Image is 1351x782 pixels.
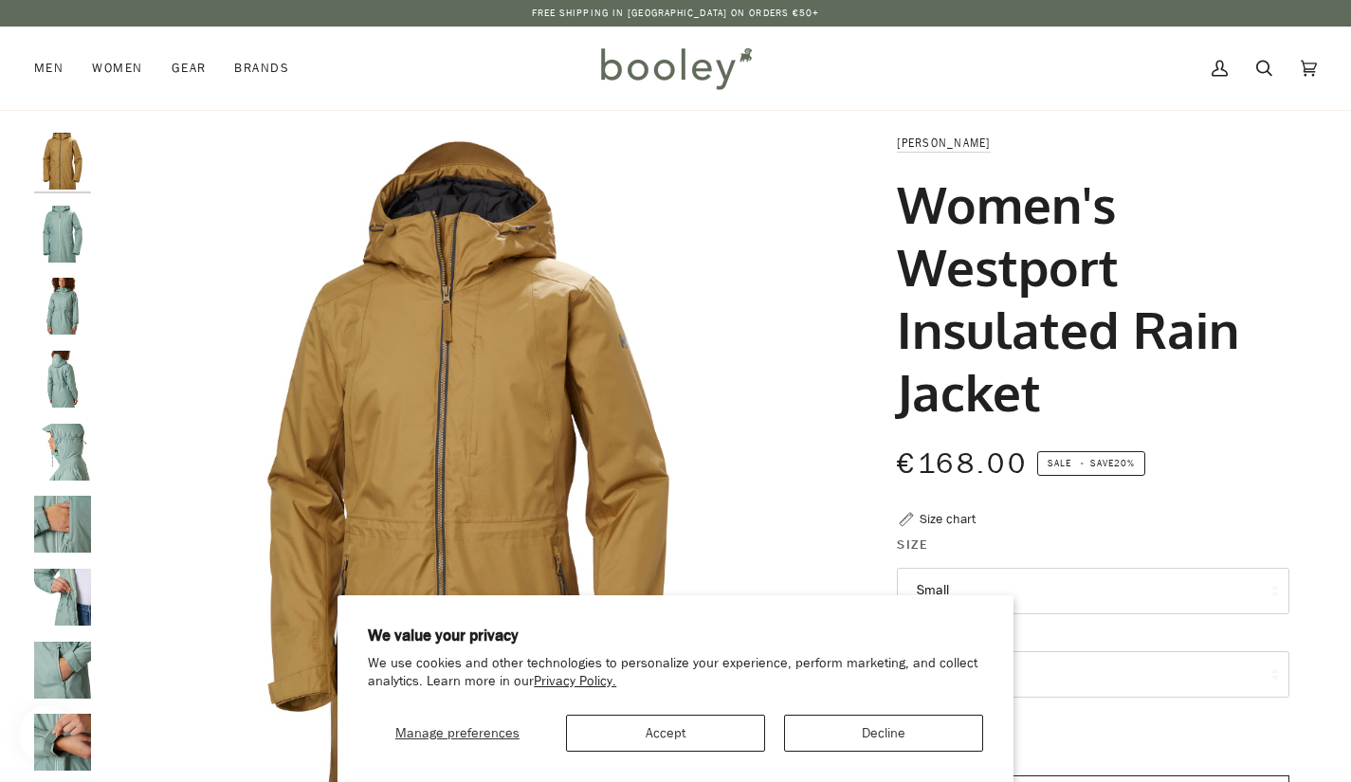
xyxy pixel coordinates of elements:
[897,535,928,555] span: Size
[368,626,983,646] h2: We value your privacy
[368,655,983,691] p: We use cookies and other technologies to personalize your experience, perform marketing, and coll...
[19,706,76,763] iframe: Button to open loyalty program pop-up
[34,351,91,408] img: Helly Hansen Women's Westport Insulated Rain Jacket - Booley Galway
[34,206,91,263] img: Helly Hansen Women's Westport Insulated Rain Jacket Cactus - Booley Galway
[234,59,289,78] span: Brands
[78,27,156,110] a: Women
[92,59,142,78] span: Women
[1075,456,1090,470] em: •
[920,509,976,529] div: Size chart
[1037,451,1145,476] span: Save
[897,445,1028,483] span: €168.00
[534,672,616,690] a: Privacy Policy.
[1048,456,1071,470] span: Sale
[34,424,91,481] img: Helly Hansen Women's Westport Insulated Rain Jacket - Booley Galway
[34,496,91,553] img: Helly Hansen Women's Westport Insulated Rain Jacket - Booley Galway
[157,27,221,110] a: Gear
[395,724,520,742] span: Manage preferences
[897,568,1289,614] button: Small
[34,59,64,78] span: Men
[897,135,990,151] a: [PERSON_NAME]
[1114,456,1135,470] span: 20%
[566,715,765,752] button: Accept
[897,651,1289,698] button: Lynx
[593,41,758,96] img: Booley
[34,569,91,626] img: Helly Hansen Women's Westport Insulated Rain Jacket - Booley Galway
[34,278,91,335] img: Helly Hansen Women's Westport Insulated Rain Jacket - Booley Galway
[34,642,91,699] img: Helly Hansen Women's Westport Insulated Rain Jacket - Booley Galway
[897,173,1275,424] h1: Women's Westport Insulated Rain Jacket
[34,133,91,190] img: Helly Hansen Women's Westport Insulated Rain Jacket Lynx - Booley Galway
[34,27,78,110] a: Men
[172,59,207,78] span: Gear
[220,27,303,110] a: Brands
[784,715,983,752] button: Decline
[368,715,546,752] button: Manage preferences
[532,6,820,21] p: Free Shipping in [GEOGRAPHIC_DATA] on Orders €50+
